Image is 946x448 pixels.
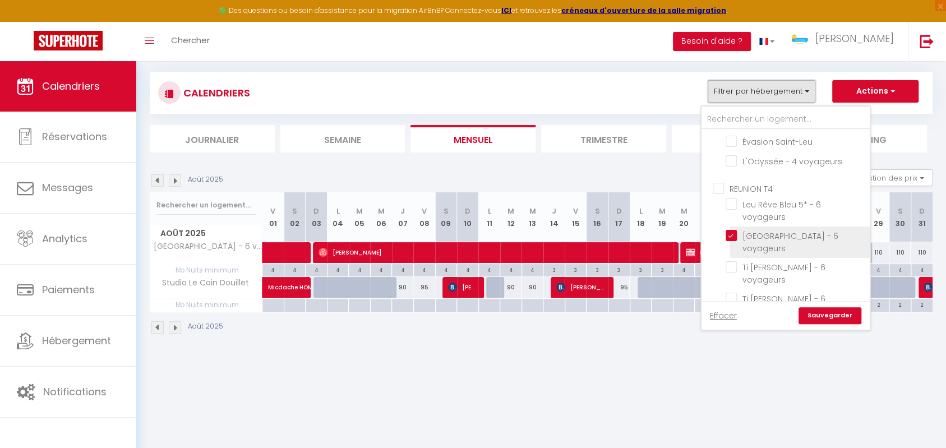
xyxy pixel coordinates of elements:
[181,80,250,105] h3: CALENDRIERS
[695,192,717,242] th: 21
[673,264,695,275] div: 4
[849,169,933,186] button: Gestion des prix
[543,192,565,242] th: 14
[327,264,349,275] div: 4
[280,125,405,153] li: Semaine
[268,271,320,292] span: Micdache HOMARI
[919,206,925,216] abbr: D
[868,264,889,275] div: 4
[742,230,838,254] span: [GEOGRAPHIC_DATA] - 6 voyageurs
[270,206,275,216] abbr: V
[9,4,43,38] button: Ouvrir le widget de chat LiveChat
[639,206,642,216] abbr: L
[465,206,470,216] abbr: D
[889,242,911,263] div: 110
[457,264,478,275] div: 4
[487,206,491,216] abbr: L
[262,277,284,298] a: Micdache HOMARI
[742,136,813,147] span: Évasion Saint-Leu
[152,242,264,251] span: [GEOGRAPHIC_DATA] - 6 voyageurs
[422,206,427,216] abbr: V
[742,156,842,167] span: L'Odyssée - 4 voyageurs
[911,299,933,310] div: 2
[608,264,630,275] div: 3
[608,277,630,298] div: 95
[349,192,371,242] th: 05
[565,264,587,275] div: 3
[898,206,903,216] abbr: S
[319,242,676,263] span: [PERSON_NAME]
[507,206,514,216] abbr: M
[799,307,861,324] a: Sauvegarder
[652,192,673,242] th: 19
[686,242,846,263] span: Indispo JAC
[889,192,911,242] th: 30
[292,206,297,216] abbr: S
[336,206,339,216] abbr: L
[815,31,894,45] span: [PERSON_NAME]
[313,206,319,216] abbr: D
[392,264,413,275] div: 4
[42,283,95,297] span: Paiements
[702,109,870,130] input: Rechercher un logement...
[171,34,210,46] span: Chercher
[479,264,500,275] div: 4
[911,192,933,242] th: 31
[448,276,477,298] span: [PERSON_NAME]
[150,225,262,242] span: Août 2025
[561,6,726,15] a: créneaux d'ouverture de la salle migration
[392,277,414,298] div: 90
[700,105,871,331] div: Filtrer par hébergement
[42,79,100,93] span: Calendriers
[500,264,522,275] div: 4
[400,206,405,216] abbr: J
[587,192,608,242] th: 16
[378,206,385,216] abbr: M
[414,264,435,275] div: 4
[356,206,363,216] abbr: M
[587,264,608,275] div: 3
[783,22,908,61] a: ... [PERSON_NAME]
[478,192,500,242] th: 11
[522,277,543,298] div: 90
[911,242,933,263] div: 110
[150,125,275,153] li: Journalier
[710,310,737,322] a: Effacer
[616,206,622,216] abbr: D
[42,181,93,195] span: Messages
[163,22,218,61] a: Chercher
[552,206,556,216] abbr: J
[911,264,933,275] div: 4
[522,192,543,242] th: 13
[500,277,522,298] div: 90
[306,264,327,275] div: 4
[680,206,687,216] abbr: M
[742,262,825,285] span: Ti [PERSON_NAME] - 6 voyageurs
[565,192,587,242] th: 15
[457,192,479,242] th: 10
[436,264,457,275] div: 4
[730,183,773,195] span: REUNION T4
[327,192,349,242] th: 04
[43,385,107,399] span: Notifications
[413,277,435,298] div: 95
[370,192,392,242] th: 06
[152,277,252,289] span: Studio Le Coin Douillet
[522,264,543,275] div: 4
[630,264,652,275] div: 3
[672,125,797,153] li: Tâches
[867,242,889,263] div: 110
[444,206,449,216] abbr: S
[889,299,911,310] div: 2
[188,321,223,332] p: Août 2025
[410,125,536,153] li: Mensuel
[889,264,911,275] div: 4
[630,192,652,242] th: 18
[188,174,223,185] p: Août 2025
[392,192,414,242] th: 07
[42,334,111,348] span: Hébergement
[652,264,673,275] div: 3
[284,264,306,275] div: 4
[673,192,695,242] th: 20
